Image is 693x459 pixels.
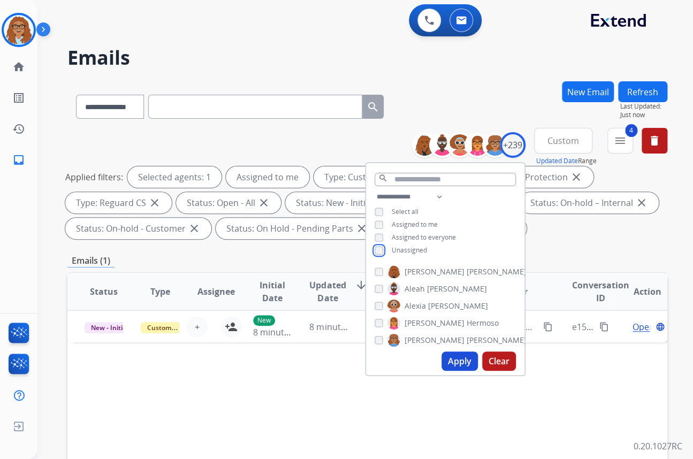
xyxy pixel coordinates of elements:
[148,196,161,209] mat-icon: close
[216,218,379,239] div: Status: On Hold - Pending Parts
[467,335,527,346] span: [PERSON_NAME]
[85,322,134,333] span: New - Initial
[355,222,368,235] mat-icon: close
[620,102,667,111] span: Last Updated:
[12,60,25,73] mat-icon: home
[572,279,629,304] span: Conversation ID
[253,279,292,304] span: Initial Date
[562,81,614,102] button: New Email
[547,139,579,143] span: Custom
[309,321,367,333] span: 8 minutes ago
[405,335,464,346] span: [PERSON_NAME]
[378,173,388,183] mat-icon: search
[188,222,201,235] mat-icon: close
[65,218,211,239] div: Status: On-hold - Customer
[90,285,118,298] span: Status
[392,246,427,255] span: Unassigned
[405,318,464,328] span: [PERSON_NAME]
[67,254,115,267] p: Emails (1)
[441,351,478,371] button: Apply
[4,15,34,45] img: avatar
[225,320,238,333] mat-icon: person_add
[12,154,25,166] mat-icon: inbox
[570,171,583,183] mat-icon: close
[150,285,170,298] span: Type
[635,196,648,209] mat-icon: close
[482,351,516,371] button: Clear
[618,81,667,102] button: Refresh
[285,192,398,213] div: Status: New - Initial
[176,192,281,213] div: Status: Open - All
[12,123,25,135] mat-icon: history
[367,101,379,113] mat-icon: search
[195,320,200,333] span: +
[405,284,425,294] span: Aleah
[633,320,654,333] span: Open
[67,47,667,68] h2: Emails
[534,128,592,154] button: Custom
[634,440,682,453] p: 0.20.1027RC
[314,166,449,188] div: Type: Customer Support
[354,279,367,292] mat-icon: arrow_downward
[253,326,310,338] span: 8 minutes ago
[500,132,526,158] div: +239
[253,315,275,326] p: New
[614,134,627,147] mat-icon: menu
[467,318,499,328] span: Hermoso
[536,156,597,165] span: Range
[197,285,235,298] span: Assignee
[536,157,578,165] button: Updated Date
[392,220,438,229] span: Assigned to me
[405,266,464,277] span: [PERSON_NAME]
[12,91,25,104] mat-icon: list_alt
[141,322,210,333] span: Customer Support
[607,128,633,154] button: 4
[309,279,346,304] span: Updated Date
[648,134,661,147] mat-icon: delete
[186,316,208,338] button: +
[620,111,667,119] span: Just now
[405,301,426,311] span: Alexia
[599,322,609,332] mat-icon: content_copy
[392,207,418,216] span: Select all
[520,192,659,213] div: Status: On-hold – Internal
[427,284,487,294] span: [PERSON_NAME]
[65,192,172,213] div: Type: Reguard CS
[127,166,222,188] div: Selected agents: 1
[392,233,456,242] span: Assigned to everyone
[611,273,667,310] th: Action
[467,266,527,277] span: [PERSON_NAME]
[257,196,270,209] mat-icon: close
[543,322,553,332] mat-icon: content_copy
[65,171,123,183] p: Applied filters:
[625,124,637,137] span: 4
[226,166,309,188] div: Assigned to me
[428,301,488,311] span: [PERSON_NAME]
[656,322,665,332] mat-icon: language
